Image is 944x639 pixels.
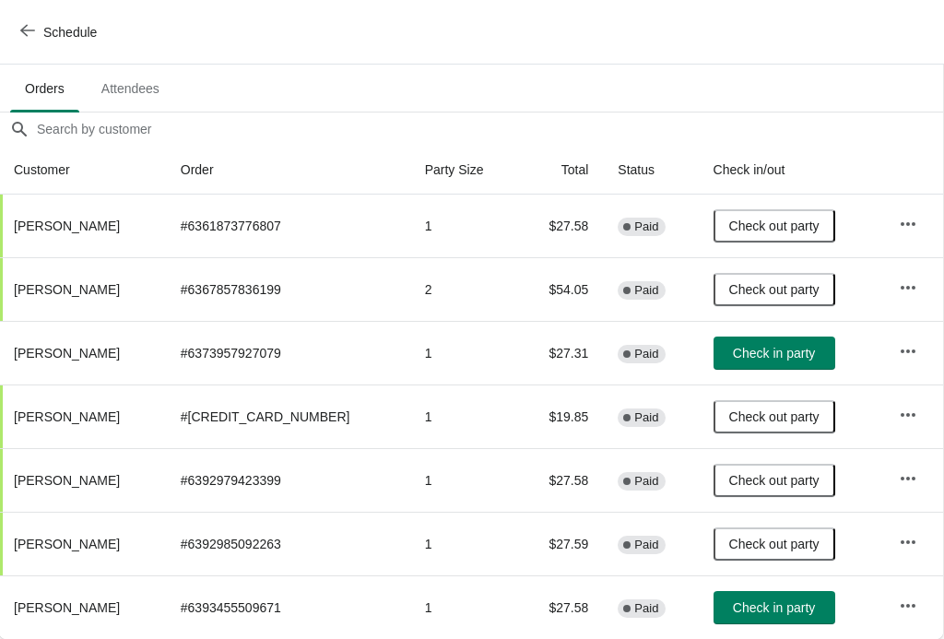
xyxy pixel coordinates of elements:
[87,72,174,105] span: Attendees
[729,282,820,297] span: Check out party
[733,600,815,615] span: Check in party
[518,575,603,639] td: $27.58
[634,283,658,298] span: Paid
[166,146,410,195] th: Order
[634,474,658,489] span: Paid
[410,448,519,512] td: 1
[714,400,835,433] button: Check out party
[729,409,820,424] span: Check out party
[714,273,835,306] button: Check out party
[410,512,519,575] td: 1
[518,512,603,575] td: $27.59
[714,464,835,497] button: Check out party
[410,575,519,639] td: 1
[634,410,658,425] span: Paid
[714,591,835,624] button: Check in party
[166,575,410,639] td: # 6393455509671
[634,219,658,234] span: Paid
[603,146,698,195] th: Status
[166,512,410,575] td: # 6392985092263
[634,347,658,361] span: Paid
[9,16,112,49] button: Schedule
[729,537,820,551] span: Check out party
[10,72,79,105] span: Orders
[714,527,835,561] button: Check out party
[699,146,885,195] th: Check in/out
[166,195,410,257] td: # 6361873776807
[410,257,519,321] td: 2
[410,385,519,448] td: 1
[14,282,120,297] span: [PERSON_NAME]
[729,219,820,233] span: Check out party
[634,538,658,552] span: Paid
[729,473,820,488] span: Check out party
[518,448,603,512] td: $27.58
[14,346,120,361] span: [PERSON_NAME]
[14,600,120,615] span: [PERSON_NAME]
[410,146,519,195] th: Party Size
[634,601,658,616] span: Paid
[714,209,835,243] button: Check out party
[518,195,603,257] td: $27.58
[166,257,410,321] td: # 6367857836199
[14,219,120,233] span: [PERSON_NAME]
[14,473,120,488] span: [PERSON_NAME]
[14,409,120,424] span: [PERSON_NAME]
[36,112,943,146] input: Search by customer
[714,337,835,370] button: Check in party
[410,195,519,257] td: 1
[166,321,410,385] td: # 6373957927079
[43,25,97,40] span: Schedule
[166,385,410,448] td: # [CREDIT_CARD_NUMBER]
[410,321,519,385] td: 1
[518,321,603,385] td: $27.31
[733,346,815,361] span: Check in party
[14,537,120,551] span: [PERSON_NAME]
[166,448,410,512] td: # 6392979423399
[518,146,603,195] th: Total
[518,385,603,448] td: $19.85
[518,257,603,321] td: $54.05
